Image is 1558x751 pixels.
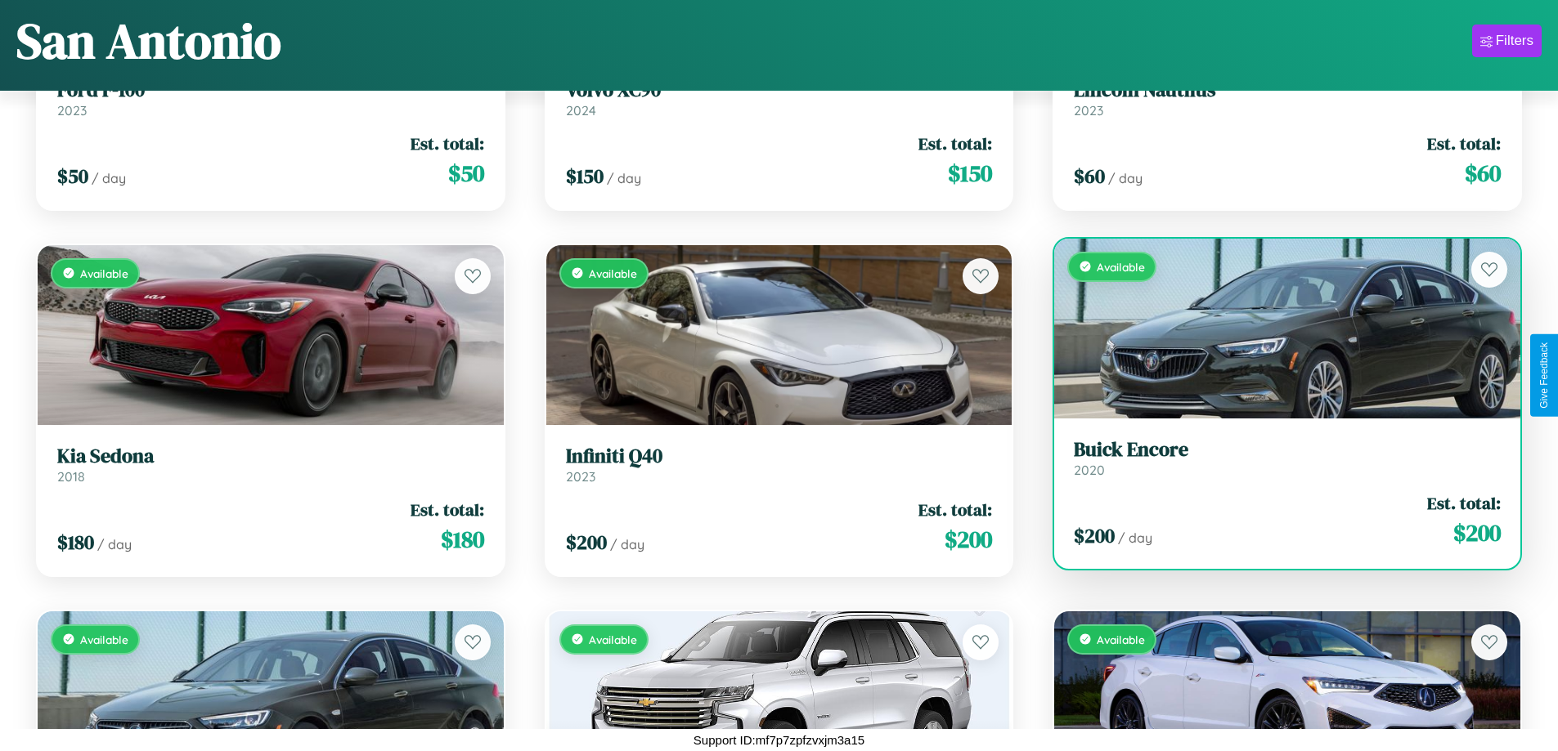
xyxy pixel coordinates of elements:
h3: Buick Encore [1074,438,1501,462]
span: Available [589,266,637,280]
span: 2020 [1074,462,1105,478]
span: / day [1118,530,1152,546]
span: / day [97,536,132,552]
h3: Lincoln Nautilus [1074,78,1501,102]
a: Infiniti Q402023 [566,445,993,485]
span: Est. total: [1427,132,1501,155]
span: Est. total: [411,498,484,521]
span: / day [92,170,126,186]
h3: Ford F-100 [57,78,484,102]
div: Give Feedback [1538,342,1550,409]
a: Buick Encore2020 [1074,438,1501,478]
h3: Infiniti Q40 [566,445,993,468]
span: Available [1097,633,1145,646]
button: Filters [1472,25,1542,57]
p: Support ID: mf7p7zpfzvxjm3a15 [694,729,864,751]
span: 2023 [57,102,87,118]
h1: San Antonio [16,7,281,74]
span: $ 200 [945,523,992,556]
a: Ford F-1002023 [57,78,484,118]
span: Est. total: [1427,491,1501,515]
span: Available [80,633,128,646]
span: $ 200 [566,529,607,556]
h3: Volvo XC90 [566,78,993,102]
span: / day [1108,170,1143,186]
a: Lincoln Nautilus2023 [1074,78,1501,118]
h3: Kia Sedona [57,445,484,468]
span: 2023 [566,468,595,485]
span: $ 50 [448,157,484,190]
span: Est. total: [918,132,992,155]
a: Kia Sedona2018 [57,445,484,485]
span: Available [80,266,128,280]
span: $ 60 [1465,157,1501,190]
a: Volvo XC902024 [566,78,993,118]
span: $ 50 [57,163,88,190]
span: Available [1097,260,1145,274]
span: / day [607,170,641,186]
span: $ 150 [566,163,604,190]
span: Available [589,633,637,646]
span: $ 180 [441,523,484,556]
span: $ 60 [1074,163,1105,190]
span: $ 200 [1074,522,1115,549]
div: Filters [1496,33,1533,49]
span: Est. total: [918,498,992,521]
span: $ 180 [57,529,94,556]
span: 2018 [57,468,85,485]
span: $ 200 [1453,516,1501,549]
span: 2024 [566,102,596,118]
span: Est. total: [411,132,484,155]
span: $ 150 [948,157,992,190]
span: / day [610,536,644,552]
span: 2023 [1074,102,1103,118]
